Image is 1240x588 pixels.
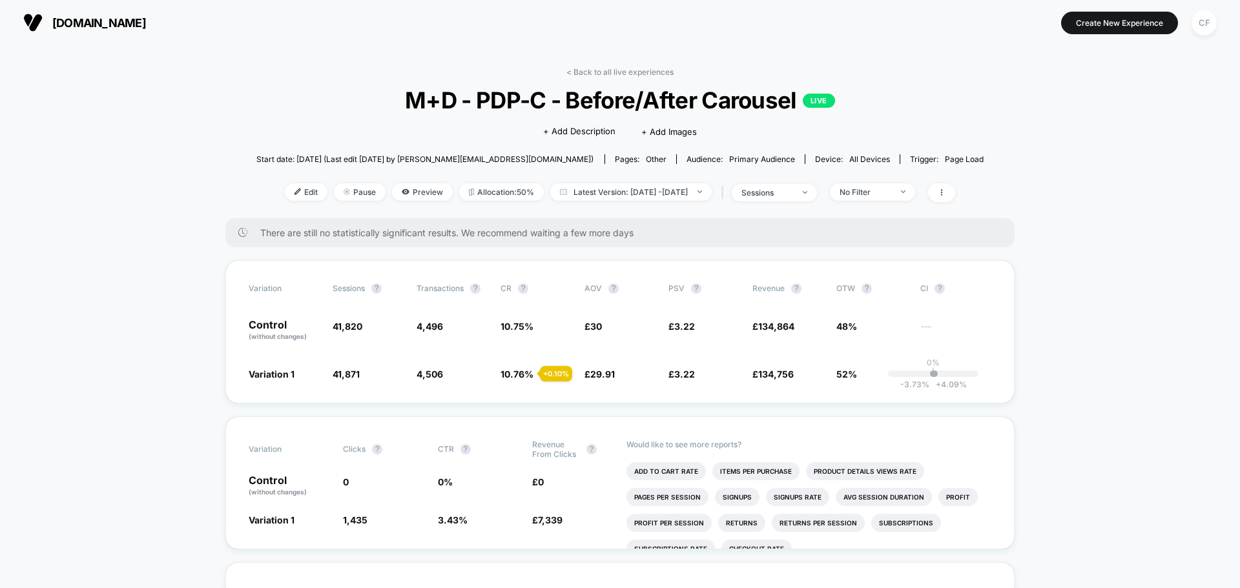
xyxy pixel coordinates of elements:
li: Returns Per Session [772,514,865,532]
span: £ [668,321,695,332]
span: + [936,380,941,389]
span: + Add Images [641,127,697,137]
span: 1,435 [343,514,367,525]
p: Control [249,475,330,497]
span: £ [532,514,563,525]
span: 10.76 % [501,369,533,380]
button: ? [372,444,382,454]
span: Variation 1 [249,369,294,380]
span: Start date: [DATE] (Last edit [DATE] by [PERSON_NAME][EMAIL_ADDRESS][DOMAIN_NAME]) [256,154,594,164]
button: CF [1188,10,1221,36]
span: Transactions [417,283,464,293]
li: Pages Per Session [626,488,708,506]
span: --- [920,323,991,341]
button: ? [460,444,471,454]
span: 134,864 [758,321,794,332]
span: Pause [334,183,386,201]
li: Subscriptions Rate [626,540,715,558]
p: LIVE [803,94,835,108]
span: Latest Version: [DATE] - [DATE] [550,183,712,201]
button: ? [691,283,701,294]
span: 134,756 [758,369,794,380]
span: Revenue [752,283,785,293]
li: Returns [718,514,765,532]
div: sessions [741,188,793,198]
span: CTR [438,444,454,454]
span: Allocation: 50% [459,183,544,201]
button: ? [608,283,619,294]
div: + 0.10 % [540,366,572,381]
span: CI [920,283,991,294]
div: No Filter [840,187,891,197]
li: Avg Session Duration [836,488,932,506]
span: 0 % [438,476,453,487]
span: 3.43 % [438,514,468,525]
span: AOV [584,283,602,293]
span: Variation 1 [249,514,294,525]
p: Control [249,319,320,341]
span: Revenue From Clicks [532,440,580,459]
div: Trigger: [910,154,984,164]
span: 30 [590,321,602,332]
span: Sessions [333,283,365,293]
span: Edit [285,183,327,201]
span: all devices [849,154,890,164]
span: 4,496 [417,321,443,332]
span: 48% [836,321,857,332]
li: Signups [715,488,759,506]
li: Checkout Rate [721,540,792,558]
button: ? [470,283,480,294]
div: Pages: [615,154,666,164]
li: Add To Cart Rate [626,462,706,480]
img: calendar [560,188,567,195]
span: PSV [668,283,685,293]
span: Device: [805,154,900,164]
span: Variation [249,440,320,459]
button: Create New Experience [1061,12,1178,34]
span: 4.09 % [929,380,967,389]
div: CF [1192,10,1217,35]
span: £ [584,369,615,380]
span: £ [668,369,695,380]
span: CR [501,283,512,293]
span: 41,820 [333,321,362,332]
span: Primary Audience [729,154,795,164]
li: Product Details Views Rate [806,462,924,480]
span: Page Load [945,154,984,164]
button: ? [862,283,872,294]
p: Would like to see more reports? [626,440,991,449]
div: Audience: [687,154,795,164]
button: ? [935,283,945,294]
span: £ [752,321,794,332]
p: 0% [927,358,940,367]
a: < Back to all live experiences [566,67,674,77]
li: Signups Rate [766,488,829,506]
li: Subscriptions [871,514,941,532]
span: 52% [836,369,857,380]
span: OTW [836,283,907,294]
span: [DOMAIN_NAME] [52,16,146,30]
span: 3.22 [674,369,695,380]
span: 0 [538,476,544,487]
button: ? [791,283,801,294]
span: Variation [249,283,320,294]
img: Visually logo [23,13,43,32]
button: [DOMAIN_NAME] [19,12,150,33]
li: Profit [938,488,978,506]
span: -3.73 % [900,380,929,389]
li: Profit Per Session [626,514,712,532]
span: other [646,154,666,164]
span: 7,339 [538,514,563,525]
img: end [803,191,807,194]
p: | [932,367,935,377]
span: £ [752,369,794,380]
span: | [718,183,732,202]
span: 41,871 [333,369,360,380]
img: edit [294,188,301,195]
img: end [901,190,905,193]
span: (without changes) [249,488,307,496]
span: 3.22 [674,321,695,332]
img: end [344,188,350,195]
button: ? [586,444,597,454]
span: There are still no statistically significant results. We recommend waiting a few more days [260,227,989,238]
